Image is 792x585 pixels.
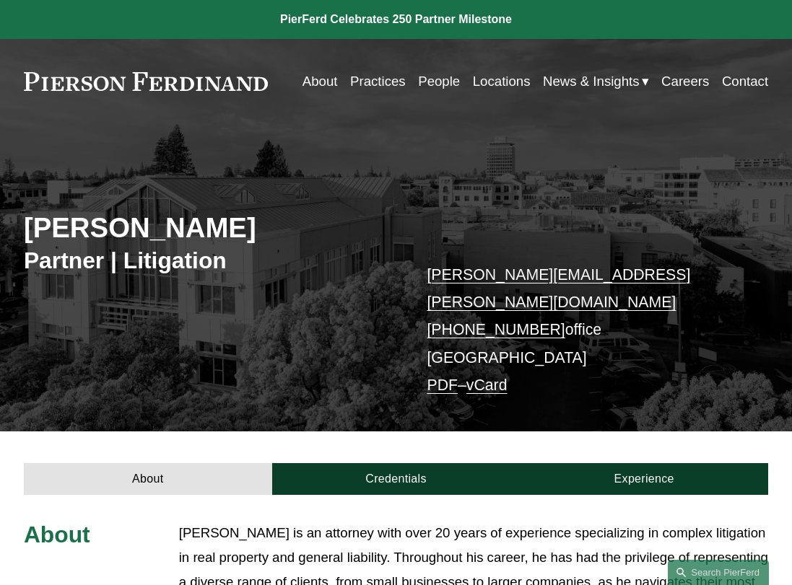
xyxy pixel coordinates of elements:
a: [PERSON_NAME][EMAIL_ADDRESS][PERSON_NAME][DOMAIN_NAME] [427,266,690,311]
a: Credentials [272,463,521,495]
a: PDF [427,377,458,394]
a: Search this site [668,560,769,585]
span: About [24,522,90,547]
a: Experience [520,463,768,495]
a: People [418,68,460,94]
a: Practices [350,68,406,94]
h2: [PERSON_NAME] [24,211,396,245]
a: Contact [722,68,768,94]
h3: Partner | Litigation [24,247,396,275]
span: News & Insights [543,69,640,94]
a: folder dropdown [543,68,649,94]
a: Locations [473,68,531,94]
a: About [303,68,338,94]
a: About [24,463,272,495]
a: vCard [466,377,508,394]
a: Careers [661,68,709,94]
a: [PHONE_NUMBER] [427,321,565,338]
p: office [GEOGRAPHIC_DATA] – [427,261,737,399]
